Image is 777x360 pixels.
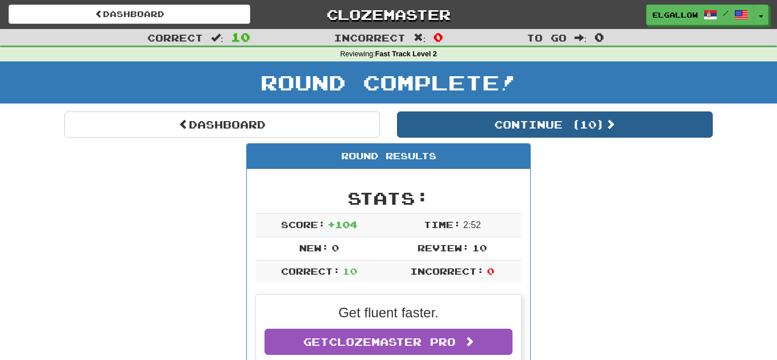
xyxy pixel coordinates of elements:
[4,71,773,94] h1: Round Complete!
[646,5,754,25] a: elgallow /
[255,189,522,208] h2: Stats:
[397,111,713,138] button: Continue (10)
[281,219,325,230] span: Score:
[463,220,481,230] span: 2 : 52
[299,242,329,253] span: New:
[418,242,469,253] span: Review:
[433,30,443,44] span: 0
[247,144,530,169] div: Round Results
[342,266,357,276] span: 10
[231,30,250,44] span: 10
[267,5,509,24] a: Clozemaster
[64,111,380,138] a: Dashboard
[652,10,698,20] span: elgallow
[264,303,513,322] p: Get fluent faster.
[334,32,406,43] span: Incorrect
[414,33,426,43] span: :
[264,329,513,355] a: GetClozemaster Pro
[575,33,587,43] span: :
[147,32,203,43] span: Correct
[329,336,456,348] span: Clozemaster Pro
[594,30,604,44] span: 0
[9,5,250,24] a: Dashboard
[424,219,461,230] span: Time:
[723,9,729,17] span: /
[211,33,224,43] span: :
[281,266,340,276] span: Correct:
[328,219,357,230] span: + 104
[410,266,484,276] span: Incorrect:
[375,50,437,58] strong: Fast Track Level 2
[332,242,339,253] span: 0
[527,32,567,43] span: To go
[487,266,494,276] span: 0
[472,242,487,253] span: 10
